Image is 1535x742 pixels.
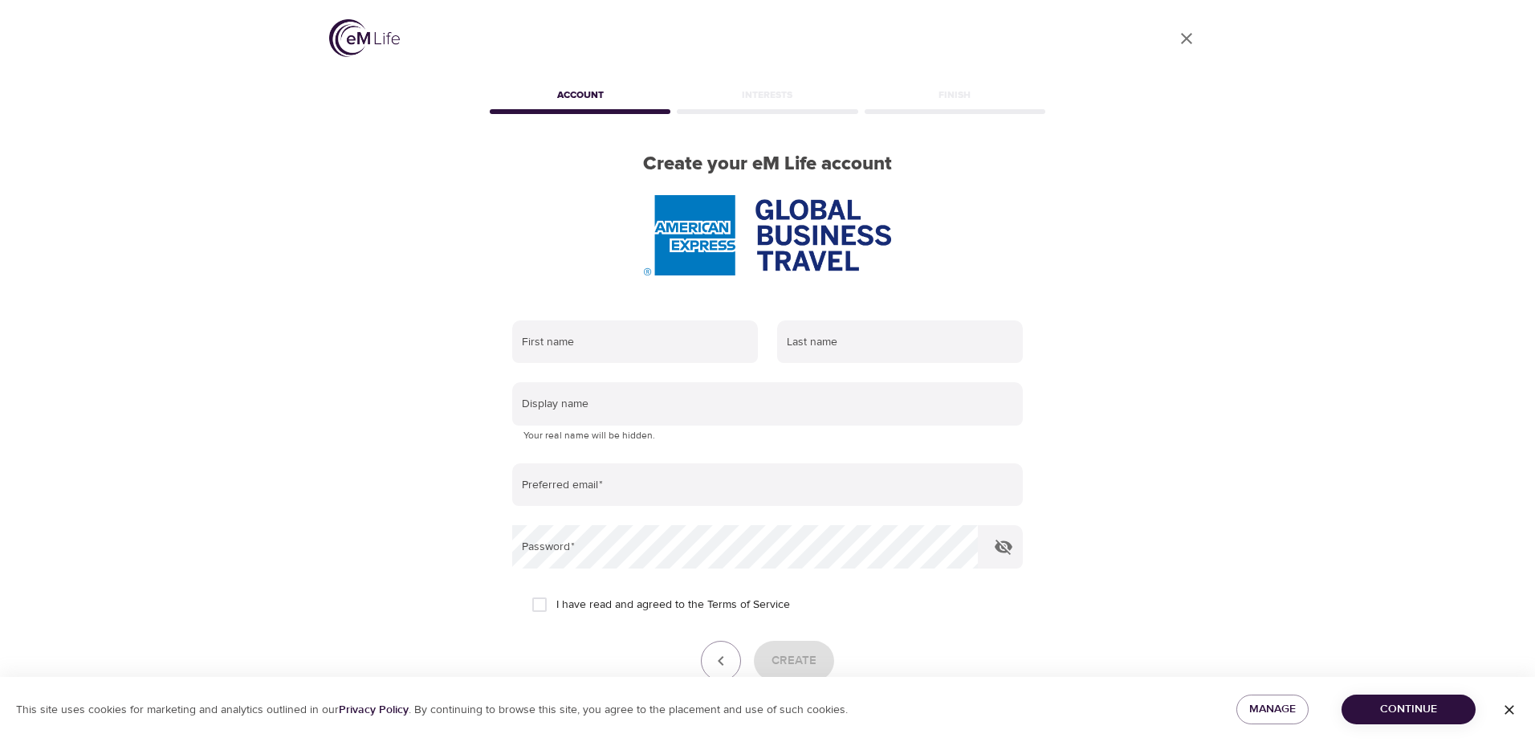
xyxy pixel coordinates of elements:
span: I have read and agreed to the [556,597,790,614]
img: AmEx%20GBT%20logo.png [644,195,891,275]
a: close [1167,19,1206,58]
button: Manage [1236,695,1309,724]
h2: Create your eM Life account [487,153,1048,176]
button: Continue [1342,695,1476,724]
p: Your real name will be hidden. [523,428,1012,444]
img: logo [329,19,400,57]
a: Privacy Policy [339,703,409,717]
a: Terms of Service [707,597,790,614]
span: Manage [1249,699,1296,720]
span: Continue [1354,699,1463,720]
